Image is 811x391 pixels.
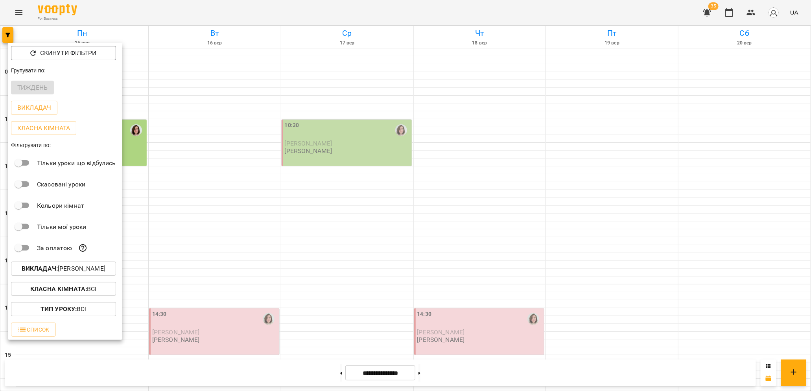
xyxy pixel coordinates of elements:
[11,302,116,316] button: Тип Уроку:Всі
[11,323,56,337] button: Список
[11,121,76,135] button: Класна кімната
[37,222,86,232] p: Тільки мої уроки
[11,282,116,296] button: Класна кімната:Всі
[11,101,57,115] button: Викладач
[17,325,50,334] span: Список
[22,264,105,273] p: [PERSON_NAME]
[30,285,87,293] b: Класна кімната :
[30,284,97,294] p: Всі
[11,46,116,60] button: Скинути фільтри
[17,124,70,133] p: Класна кімната
[37,159,116,168] p: Тільки уроки що відбулись
[22,265,58,272] b: Викладач :
[41,305,77,313] b: Тип Уроку :
[37,243,72,253] p: За оплатою
[8,138,122,152] div: Фільтрувати по:
[37,201,84,210] p: Кольори кімнат
[8,63,122,77] div: Групувати по:
[11,262,116,276] button: Викладач:[PERSON_NAME]
[40,48,96,58] p: Скинути фільтри
[37,180,85,189] p: Скасовані уроки
[17,103,51,113] p: Викладач
[41,304,87,314] p: Всі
